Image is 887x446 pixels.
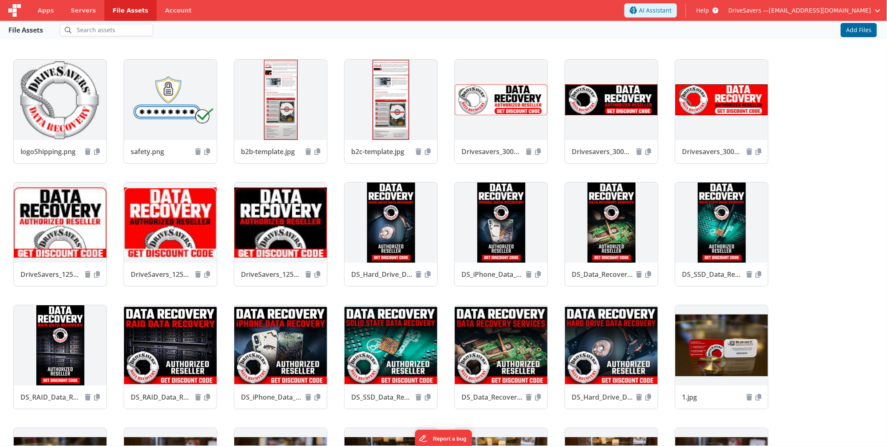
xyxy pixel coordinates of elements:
span: DS_Hard_Drive_Data_Recovery_336x230.jpg [572,392,633,402]
span: DS_RAID_Data_Recovery_240x400.png [20,392,81,402]
span: Apps [38,6,54,15]
span: DS_Hard_Drive_Data_Recovery_240x400.jpg [351,269,412,279]
span: Servers [71,6,96,15]
button: Add Files [841,23,877,37]
div: File Assets [8,25,43,35]
span: 1.jpg [682,392,743,402]
input: Search assets [60,24,153,36]
span: DS_Data_Recovery_336x230.jpg [461,392,522,402]
span: b2c-template.jpg [351,147,412,157]
span: DriveSavers_125x95_1_R4.jpg [20,269,81,279]
button: AI Assistant [624,3,677,18]
span: DS_iPhone_Data_Recovery_240x400.jpg [461,269,522,279]
span: [EMAIL_ADDRESS][DOMAIN_NAME] [769,6,871,15]
span: logoShipping.png [20,147,81,157]
span: DS_iPhone_Data_Recovery_336x230.jpg [241,392,302,402]
button: DriveSavers — [EMAIL_ADDRESS][DOMAIN_NAME] [728,6,880,15]
span: Drivesavers_300x100_2.jpg [461,147,522,157]
span: DriveSavers — [728,6,769,15]
span: Drivesavers_300x100_2_R4.jpg [572,147,633,157]
span: safety.png [131,147,192,157]
span: DS_SSD_Data_Recovery_240x400.jpg [682,269,743,279]
span: Drivesavers_300x100_3_R4.jpg [682,147,743,157]
span: b2b-template.jpg [241,147,302,157]
span: Help [696,6,709,15]
span: File Assets [113,6,149,15]
span: DriveSavers_125x95_3_R4.jpg [131,269,192,279]
span: DS_Data_Recovery_240x400.jpg [572,269,633,279]
span: DriveSavers_125x95_2_R4.jpg [241,269,302,279]
span: DS_RAID_Data_Recovery_336x230.jpg [131,392,192,402]
span: AI Assistant [639,6,672,15]
span: DS_SSD_Data_Recovery_336x230.jpg [351,392,412,402]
